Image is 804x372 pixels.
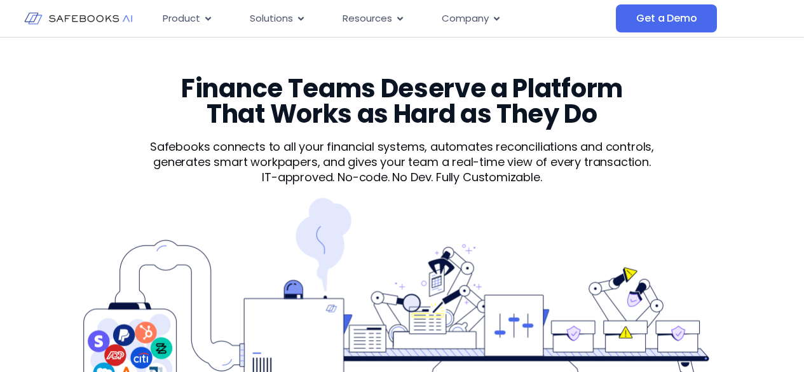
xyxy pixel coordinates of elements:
h3: Finance Teams Deserve a Platform That Works as Hard as They Do [156,76,647,127]
span: Company [442,11,489,26]
span: Get a Demo [636,12,697,25]
p: Safebooks connects to all your financial systems, automates reconciliations and controls, generat... [128,139,676,170]
a: Get a Demo [616,4,717,32]
span: Solutions [250,11,293,26]
div: Menu Toggle [153,6,616,31]
nav: Menu [153,6,616,31]
span: Product [163,11,200,26]
span: Resources [343,11,392,26]
p: IT-approved. No-code. No Dev. Fully Customizable. [128,170,676,185]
